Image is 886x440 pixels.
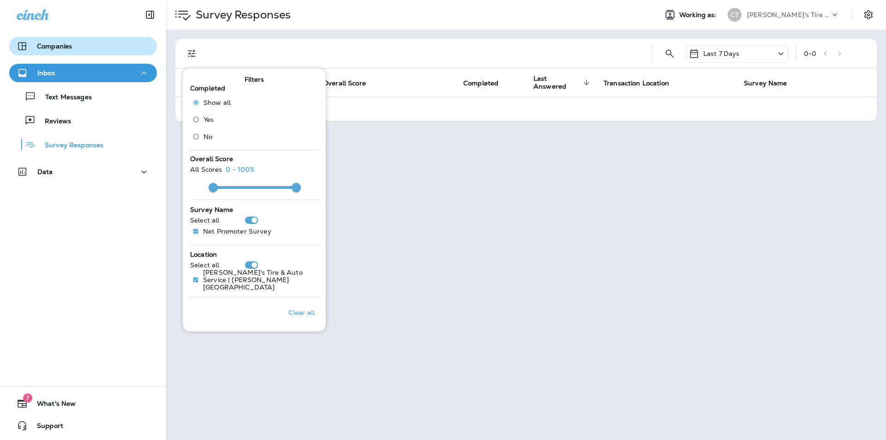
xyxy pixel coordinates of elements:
[9,135,157,154] button: Survey Responses
[203,228,271,235] p: Net Promoter Survey
[860,6,877,23] button: Settings
[204,99,231,106] span: Show all
[192,8,291,22] p: Survey Responses
[9,416,157,435] button: Support
[190,205,233,214] span: Survey Name
[37,168,53,175] p: Data
[533,75,593,90] span: Last Answered
[190,155,233,163] span: Overall Score
[804,50,816,57] div: 0 - 0
[9,394,157,413] button: 7What's New
[36,141,103,150] p: Survey Responses
[285,301,318,324] button: Clear all
[747,11,830,18] p: [PERSON_NAME]'s Tire & Auto
[183,44,201,63] button: Filters
[36,93,92,102] p: Text Messages
[703,50,740,57] p: Last 7 Days
[463,79,510,87] span: Completed
[323,79,366,87] span: Overall Score
[604,79,681,87] span: Transaction Location
[744,79,799,87] span: Survey Name
[9,111,157,130] button: Reviews
[190,84,225,92] span: Completed
[9,163,157,181] button: Data
[36,117,71,126] p: Reviews
[463,79,498,87] span: Completed
[190,217,219,224] p: Select all
[23,393,32,403] span: 7
[137,6,163,24] button: Collapse Sidebar
[190,166,222,173] p: All Scores
[288,309,315,316] p: Clear all
[203,269,311,291] p: [PERSON_NAME]'s Tire & Auto Service | [PERSON_NAME][GEOGRAPHIC_DATA]
[175,96,877,121] td: No results. Try adjusting filters
[9,87,157,106] button: Text Messages
[9,37,157,55] button: Companies
[183,63,326,332] div: Filters
[604,79,669,87] span: Transaction Location
[660,44,679,63] button: Search Survey Responses
[533,75,581,90] span: Last Answered
[190,261,219,269] p: Select all
[245,76,264,84] span: Filters
[9,64,157,82] button: Inbox
[679,11,718,19] span: Working as:
[226,166,255,173] p: 0 - 100%
[37,69,55,77] p: Inbox
[28,422,63,433] span: Support
[728,8,742,22] div: CT
[323,79,378,87] span: Overall Score
[28,400,76,411] span: What's New
[37,42,72,50] p: Companies
[744,79,787,87] span: Survey Name
[190,250,217,259] span: Location
[204,133,212,140] span: No
[204,116,214,123] span: Yes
